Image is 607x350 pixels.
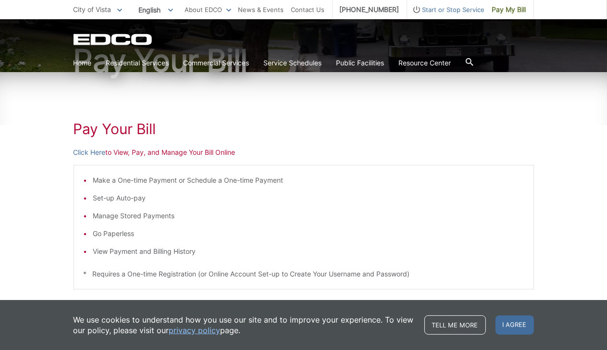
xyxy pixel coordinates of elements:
a: About EDCO [185,4,231,15]
a: Service Schedules [264,58,322,68]
li: Set-up Auto-pay [93,193,524,203]
a: News & Events [238,4,284,15]
a: Home [74,58,92,68]
a: privacy policy [169,325,221,336]
a: Commercial Services [184,58,249,68]
a: Tell me more [424,315,486,335]
a: Resource Center [399,58,451,68]
span: Pay My Bill [492,4,526,15]
a: Public Facilities [336,58,384,68]
a: EDCD logo. Return to the homepage. [74,34,153,45]
h1: Pay Your Bill [74,120,534,137]
a: Contact Us [291,4,325,15]
a: Click Here [74,147,106,158]
li: Go Paperless [93,228,524,239]
p: We use cookies to understand how you use our site and to improve your experience. To view our pol... [74,314,415,336]
li: View Payment and Billing History [93,246,524,257]
li: Make a One-time Payment or Schedule a One-time Payment [93,175,524,186]
span: English [132,2,180,18]
li: Manage Stored Payments [93,211,524,221]
a: Residential Services [106,58,169,68]
span: City of Vista [74,5,111,13]
h1: Pay Your Bill [74,45,534,76]
p: to View, Pay, and Manage Your Bill Online [74,147,534,158]
p: * Requires a One-time Registration (or Online Account Set-up to Create Your Username and Password) [84,269,524,279]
